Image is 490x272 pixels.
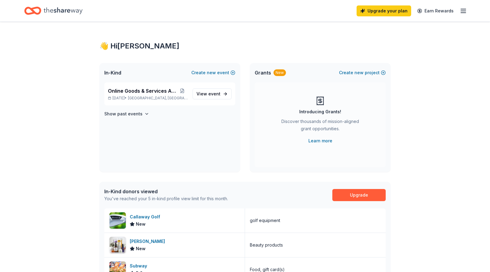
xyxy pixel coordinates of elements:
div: Discover thousands of mission-aligned grant opportunities. [279,118,361,135]
span: new [207,69,216,76]
span: event [208,91,220,96]
div: 👋 Hi [PERSON_NAME] [99,41,391,51]
div: New [274,69,286,76]
div: Callaway Golf [130,213,163,221]
h4: Show past events [104,110,143,118]
span: View [196,90,220,98]
span: Online Goods & Services Auction [108,87,177,95]
a: Earn Rewards [414,5,457,16]
button: Createnewevent [191,69,235,76]
a: View event [193,88,232,99]
button: Createnewproject [339,69,386,76]
a: Upgrade [332,189,386,201]
span: Grants [255,69,271,76]
a: Upgrade your plan [357,5,411,16]
div: golf equipment [250,217,280,224]
span: new [354,69,364,76]
a: Home [24,4,82,18]
div: You've reached your 5 in-kind profile view limit for this month. [104,195,228,202]
img: Image for Kiehl's [109,237,126,253]
div: In-Kind donors viewed [104,188,228,195]
div: Beauty products [250,241,283,249]
span: New [136,221,146,228]
p: [DATE] • [108,96,188,101]
img: Image for Callaway Golf [109,212,126,229]
div: Subway [130,262,149,270]
a: Learn more [308,137,332,144]
button: Show past events [104,110,149,118]
span: [GEOGRAPHIC_DATA], [GEOGRAPHIC_DATA] [128,96,188,101]
div: [PERSON_NAME] [130,238,167,245]
span: New [136,245,146,252]
span: In-Kind [104,69,121,76]
div: Introducing Grants! [299,108,341,115]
